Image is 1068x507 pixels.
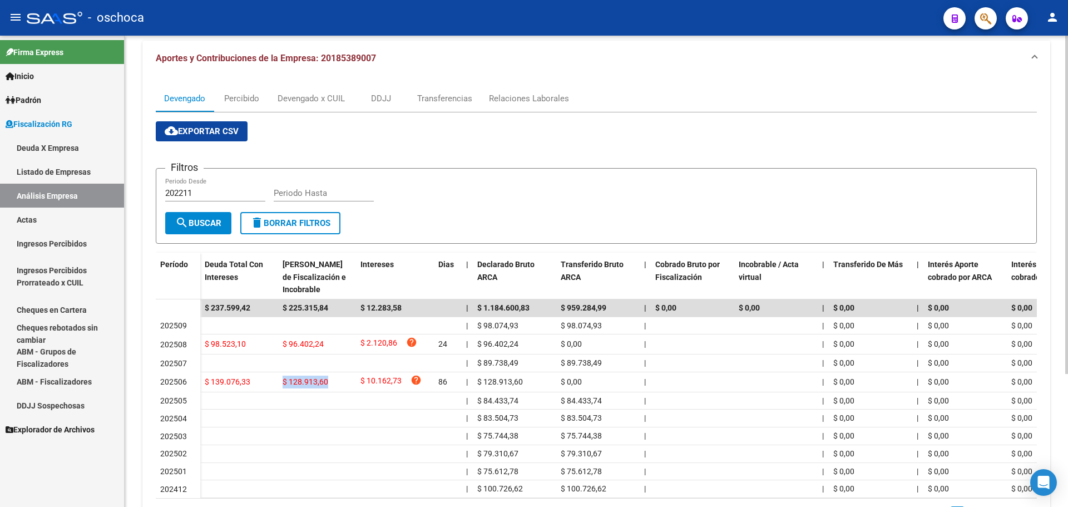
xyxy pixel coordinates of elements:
span: | [917,377,918,386]
mat-icon: cloud_download [165,124,178,137]
datatable-header-cell: Deuda Bruta Neto de Fiscalización e Incobrable [278,253,356,302]
span: | [822,339,824,348]
button: Borrar Filtros [240,212,340,234]
datatable-header-cell: Período [156,253,200,299]
button: Exportar CSV [156,121,248,141]
span: | [644,358,646,367]
span: | [466,414,468,422]
span: $ 225.315,84 [283,303,328,312]
span: $ 2.120,86 [360,337,397,352]
span: $ 0,00 [1011,396,1032,405]
span: $ 83.504,73 [477,414,518,422]
i: help [411,375,422,386]
span: | [822,484,824,493]
span: [PERSON_NAME] de Fiscalización e Incobrable [283,260,346,294]
span: | [822,377,824,386]
span: $ 0,00 [928,484,949,493]
span: $ 75.744,38 [561,431,602,440]
datatable-header-cell: Intereses [356,253,434,302]
span: Dias [438,260,454,269]
span: $ 0,00 [928,467,949,476]
span: $ 100.726,62 [561,484,606,493]
span: $ 1.184.600,83 [477,303,530,312]
div: DDJJ [371,92,391,105]
mat-icon: delete [250,216,264,229]
span: $ 0,00 [561,339,582,348]
span: $ 0,00 [928,303,949,312]
span: | [822,414,824,422]
mat-expansion-panel-header: Aportes y Contribuciones de la Empresa: 20185389007 [142,41,1050,76]
span: $ 0,00 [833,339,854,348]
span: Inicio [6,70,34,82]
span: 202504 [160,414,187,423]
span: 202501 [160,467,187,476]
span: 86 [438,377,447,386]
span: $ 0,00 [1011,303,1032,312]
span: $ 0,00 [1011,414,1032,422]
div: Transferencias [417,92,472,105]
span: Interés Aporte cobrado por ARCA [928,260,992,282]
div: Percibido [224,92,259,105]
span: | [644,484,646,493]
datatable-header-cell: Cobrado Bruto por Fiscalización [651,253,734,302]
span: $ 0,00 [928,449,949,458]
span: Período [160,260,188,269]
span: | [466,303,468,312]
span: $ 0,00 [1011,484,1032,493]
span: $ 0,00 [833,303,854,312]
span: $ 98.074,93 [477,321,518,330]
span: $ 0,00 [928,358,949,367]
div: Devengado [164,92,205,105]
span: $ 79.310,67 [477,449,518,458]
span: $ 0,00 [1011,339,1032,348]
span: 202502 [160,449,187,458]
mat-icon: person [1046,11,1059,24]
span: Borrar Filtros [250,218,330,228]
span: $ 0,00 [928,396,949,405]
span: Deuda Total Con Intereses [205,260,263,282]
span: Incobrable / Acta virtual [739,260,799,282]
span: | [917,303,919,312]
span: $ 0,00 [833,358,854,367]
span: | [466,321,468,330]
span: $ 0,00 [833,414,854,422]
span: $ 0,00 [1011,321,1032,330]
datatable-header-cell: Transferido De Más [829,253,912,302]
span: | [466,339,468,348]
span: Padrón [6,94,41,106]
span: | [644,339,646,348]
span: | [917,467,918,476]
span: | [644,377,646,386]
datatable-header-cell: Dias [434,253,462,302]
span: $ 0,00 [1011,467,1032,476]
span: $ 237.599,42 [205,303,250,312]
span: $ 0,00 [833,449,854,458]
span: $ 0,00 [655,303,676,312]
span: - oschoca [88,6,144,30]
span: $ 84.433,74 [561,396,602,405]
span: | [822,467,824,476]
span: $ 84.433,74 [477,396,518,405]
span: Firma Express [6,46,63,58]
span: | [822,303,824,312]
span: | [644,321,646,330]
datatable-header-cell: Interés Aporte cobrado por ARCA [923,253,1007,302]
span: $ 0,00 [1011,377,1032,386]
span: $ 96.402,24 [283,339,324,348]
button: Buscar [165,212,231,234]
datatable-header-cell: | [462,253,473,302]
span: $ 75.612,78 [561,467,602,476]
div: Devengado x CUIL [278,92,345,105]
span: | [466,431,468,440]
span: Fiscalización RG [6,118,72,130]
span: $ 0,00 [833,321,854,330]
span: | [644,260,646,269]
span: 202509 [160,321,187,330]
span: $ 0,00 [833,377,854,386]
div: Relaciones Laborales [489,92,569,105]
span: $ 75.612,78 [477,467,518,476]
span: $ 0,00 [833,467,854,476]
span: $ 0,00 [928,321,949,330]
span: $ 128.913,60 [477,377,523,386]
mat-icon: menu [9,11,22,24]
